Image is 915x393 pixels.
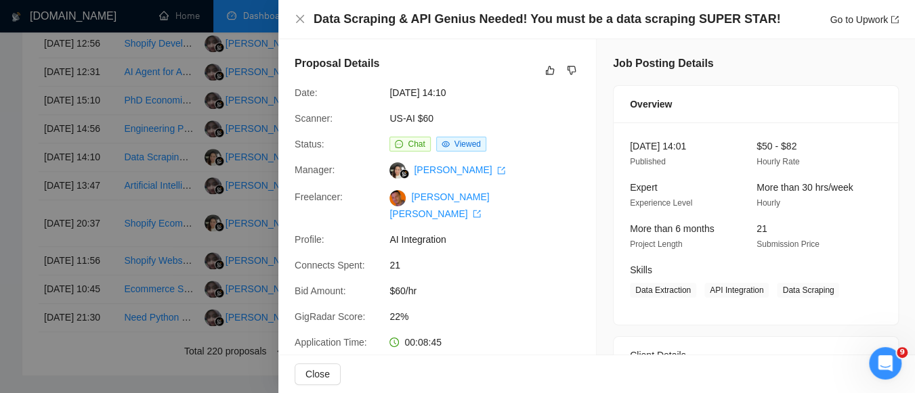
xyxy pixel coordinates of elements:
span: $50 - $82 [757,141,796,152]
span: Submission Price [757,239,820,249]
span: export [891,16,899,24]
button: Close [295,363,341,385]
span: Hourly [757,198,780,208]
span: Project Length [630,239,682,249]
span: Experience Level [630,198,692,208]
h5: Proposal Details [295,55,379,72]
span: export [497,166,505,175]
span: eye [442,140,450,148]
span: 22% [389,309,593,324]
a: [PERSON_NAME] export [414,164,505,175]
img: c1WWgwmaGevJdZ-l_Vf-CmXdbmQwVpuCq4Thkz8toRvCgf_hjs15DDqs-87B3E-w26 [389,190,406,206]
span: close [295,14,305,24]
span: More than 6 months [630,223,715,234]
span: Overview [630,97,672,112]
a: Go to Upworkexport [830,14,899,25]
div: Client Details [630,337,882,373]
h5: Job Posting Details [613,55,713,72]
span: message [395,140,403,148]
span: Connects Spent: [295,260,365,271]
span: API Integration [704,283,769,298]
span: Expert [630,182,657,193]
button: like [542,62,558,78]
a: [PERSON_NAME] [PERSON_NAME] export [389,191,489,218]
span: Viewed [454,139,481,149]
span: Chat [408,139,425,149]
span: [DATE] 14:10 [389,85,593,100]
button: dislike [563,62,580,78]
span: More than 30 hrs/week [757,182,853,193]
span: AI Integration [389,232,593,247]
span: GigRadar Score: [295,311,365,322]
span: 9 [897,347,908,358]
span: $60/hr [389,283,593,298]
span: [DATE] 14:01 [630,141,686,152]
span: 00:08:45 [404,337,442,348]
span: export [473,210,481,218]
span: Bid Amount: [295,285,346,296]
span: Freelancer: [295,191,343,202]
img: gigradar-bm.png [400,169,409,179]
span: Date: [295,87,317,98]
iframe: Intercom live chat [869,347,901,379]
span: Data Scraping [777,283,839,298]
span: Scanner: [295,113,333,124]
span: Skills [630,264,652,275]
span: 21 [389,258,593,273]
span: Close [305,367,330,382]
span: Published [630,157,666,166]
span: Status: [295,139,324,149]
span: Profile: [295,234,324,245]
span: 21 [757,223,767,234]
span: like [545,65,555,76]
span: Manager: [295,164,335,175]
span: clock-circle [389,338,399,347]
span: Data Extraction [630,283,696,298]
span: Hourly Rate [757,157,799,166]
a: US-AI $60 [389,113,433,124]
span: Application Time: [295,337,367,348]
button: Close [295,14,305,25]
span: dislike [567,65,576,76]
h4: Data Scraping & API Genius Needed! You must be a data scraping SUPER STAR! [314,11,780,28]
